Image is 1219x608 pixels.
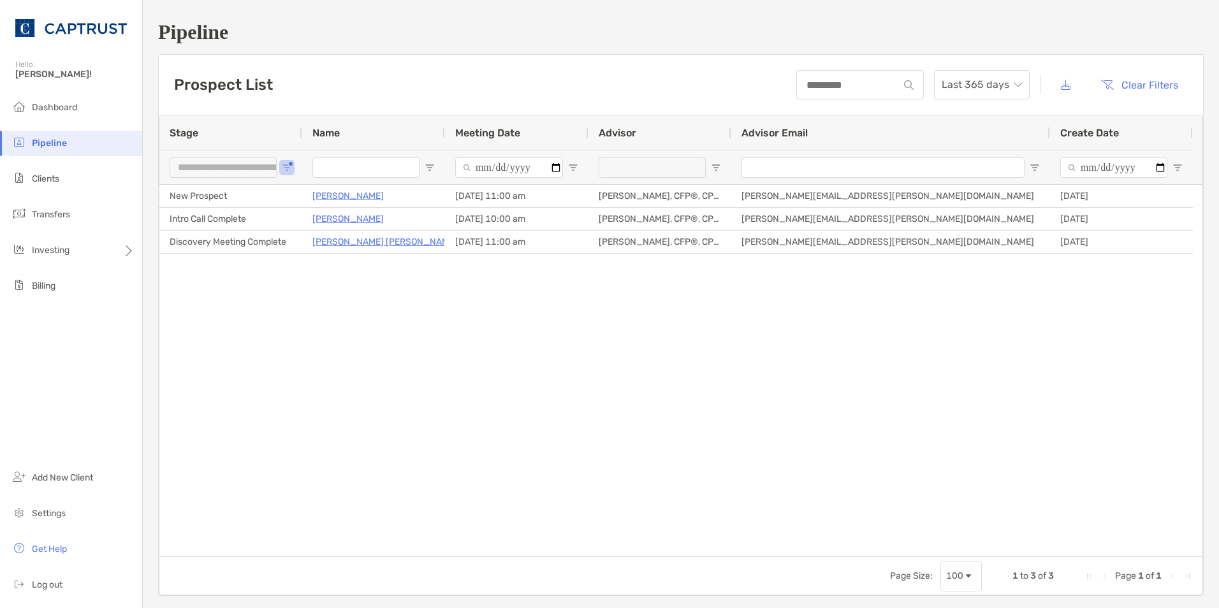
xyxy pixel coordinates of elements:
[1172,163,1183,173] button: Open Filter Menu
[11,170,27,185] img: clients icon
[15,69,135,80] span: [PERSON_NAME]!
[312,157,420,178] input: Name Filter Input
[1084,571,1095,581] div: First Page
[1146,570,1154,581] span: of
[1050,231,1193,253] div: [DATE]
[32,209,70,220] span: Transfers
[904,80,914,90] img: input icon
[1182,571,1192,581] div: Last Page
[32,280,55,291] span: Billing
[11,206,27,221] img: transfers icon
[312,211,384,227] a: [PERSON_NAME]
[11,505,27,520] img: settings icon
[1050,208,1193,230] div: [DATE]
[1115,570,1136,581] span: Page
[11,277,27,293] img: billing icon
[741,127,808,139] span: Advisor Email
[731,185,1050,207] div: [PERSON_NAME][EMAIL_ADDRESS][PERSON_NAME][DOMAIN_NAME]
[15,5,127,51] img: CAPTRUST Logo
[445,231,588,253] div: [DATE] 11:00 am
[599,127,636,139] span: Advisor
[32,544,67,554] span: Get Help
[1156,570,1162,581] span: 1
[1060,127,1119,139] span: Create Date
[32,102,77,113] span: Dashboard
[312,188,384,204] a: [PERSON_NAME]
[32,245,69,256] span: Investing
[1100,571,1110,581] div: Previous Page
[890,570,933,581] div: Page Size:
[1012,570,1018,581] span: 1
[445,185,588,207] div: [DATE] 11:00 am
[731,208,1050,230] div: [PERSON_NAME][EMAIL_ADDRESS][PERSON_NAME][DOMAIN_NAME]
[455,127,520,139] span: Meeting Date
[711,163,721,173] button: Open Filter Menu
[312,127,340,139] span: Name
[568,163,578,173] button: Open Filter Menu
[1091,71,1188,99] button: Clear Filters
[282,163,292,173] button: Open Filter Menu
[11,469,27,484] img: add_new_client icon
[32,173,59,184] span: Clients
[11,99,27,114] img: dashboard icon
[174,76,273,94] h3: Prospect List
[32,579,62,590] span: Log out
[159,208,302,230] div: Intro Call Complete
[312,234,457,250] a: [PERSON_NAME] [PERSON_NAME]
[425,163,435,173] button: Open Filter Menu
[445,208,588,230] div: [DATE] 10:00 am
[159,185,302,207] div: New Prospect
[11,576,27,591] img: logout icon
[158,20,1204,44] h1: Pipeline
[588,185,731,207] div: [PERSON_NAME], CFP®, CPWA®
[940,561,982,591] div: Page Size
[11,242,27,257] img: investing icon
[1048,570,1054,581] span: 3
[11,540,27,556] img: get-help icon
[455,157,563,178] input: Meeting Date Filter Input
[741,157,1025,178] input: Advisor Email Filter Input
[946,570,963,581] div: 100
[1020,570,1028,581] span: to
[11,134,27,150] img: pipeline icon
[1060,157,1167,178] input: Create Date Filter Input
[1038,570,1046,581] span: of
[1030,163,1040,173] button: Open Filter Menu
[32,138,67,148] span: Pipeline
[32,472,93,483] span: Add New Client
[731,231,1050,253] div: [PERSON_NAME][EMAIL_ADDRESS][PERSON_NAME][DOMAIN_NAME]
[588,231,731,253] div: [PERSON_NAME], CFP®, CPWA®
[1030,570,1036,581] span: 3
[1050,185,1193,207] div: [DATE]
[588,208,731,230] div: [PERSON_NAME], CFP®, CPWA®
[1167,571,1177,581] div: Next Page
[159,231,302,253] div: Discovery Meeting Complete
[170,127,198,139] span: Stage
[32,508,66,519] span: Settings
[1138,570,1144,581] span: 1
[942,71,1022,99] span: Last 365 days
